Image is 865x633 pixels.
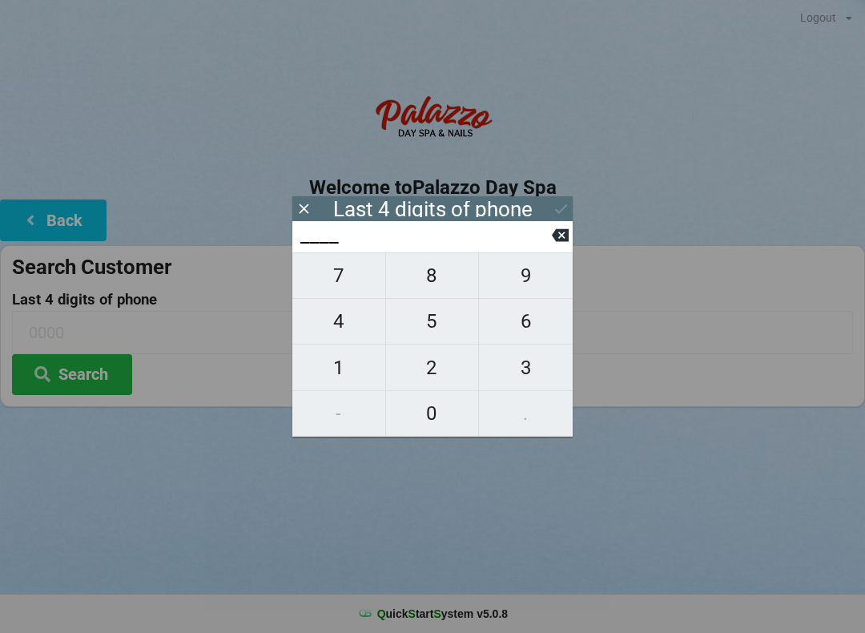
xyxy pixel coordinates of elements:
span: 2 [386,351,479,385]
button: 9 [479,252,573,299]
button: 8 [386,252,480,299]
span: 8 [386,259,479,292]
span: 7 [292,259,385,292]
span: 0 [386,397,479,430]
button: 2 [386,345,480,390]
span: 5 [386,304,479,338]
button: 1 [292,345,386,390]
span: 3 [479,351,573,385]
span: 1 [292,351,385,385]
button: 3 [479,345,573,390]
button: 4 [292,299,386,345]
div: Last 4 digits of phone [333,201,533,217]
button: 7 [292,252,386,299]
span: 6 [479,304,573,338]
button: 0 [386,391,480,437]
button: 5 [386,299,480,345]
button: 6 [479,299,573,345]
span: 4 [292,304,385,338]
span: 9 [479,259,573,292]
